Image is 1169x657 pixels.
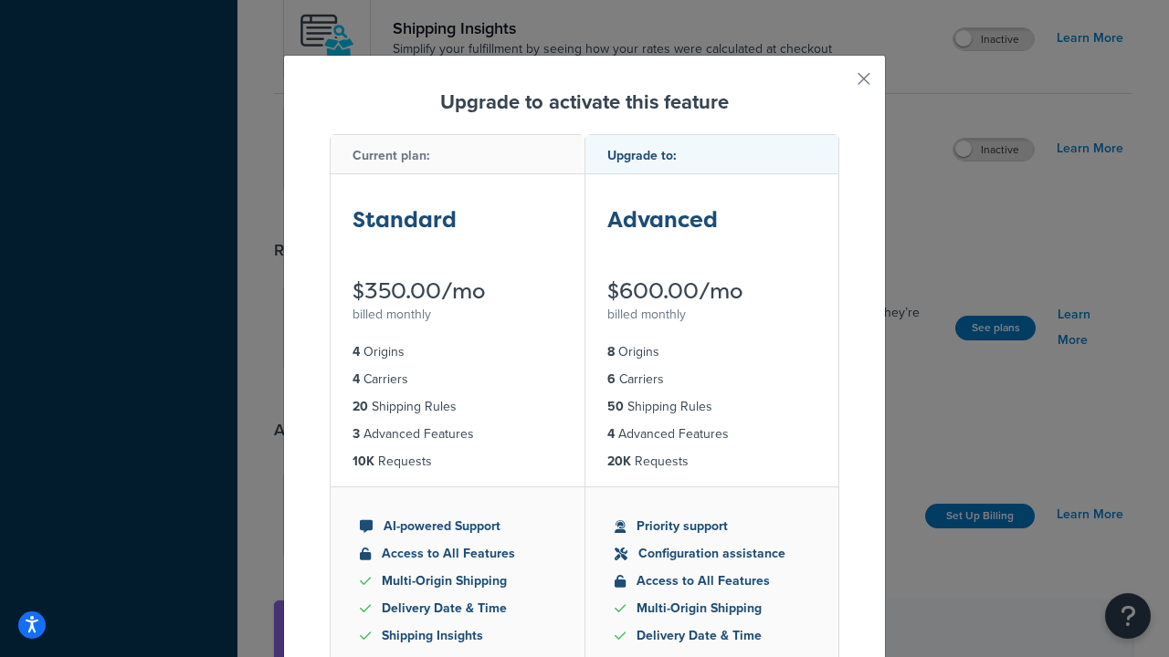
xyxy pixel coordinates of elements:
li: Delivery Date & Time [360,599,555,619]
strong: 6 [607,370,616,389]
li: Carriers [607,370,817,390]
strong: 4 [353,370,360,389]
strong: 4 [353,342,360,361]
strong: 10K [353,452,374,471]
strong: 20 [353,397,368,416]
strong: Upgrade to activate this feature [440,87,729,117]
li: Multi-Origin Shipping [615,599,810,619]
div: $600.00/mo [607,280,817,302]
li: Configuration assistance [615,544,810,564]
li: Access to All Features [360,544,555,564]
li: Access to All Features [615,571,810,591]
div: $350.00/mo [353,280,563,302]
li: Origins [353,342,563,362]
strong: Standard [353,204,457,235]
li: Priority support [615,516,810,537]
strong: 4 [607,424,615,443]
li: Shipping Insights [360,626,555,646]
div: Upgrade to: [585,135,839,174]
div: Current plan: [331,135,584,174]
li: Shipping Rules [607,397,817,417]
li: Delivery Date & Time [615,626,810,646]
div: billed monthly [607,302,817,328]
li: Requests [607,452,817,472]
li: Advanced Features [607,424,817,444]
li: AI-powered Support [360,516,555,537]
li: Origins [607,342,817,362]
li: Carriers [353,370,563,390]
div: billed monthly [353,302,563,328]
strong: 3 [353,424,360,443]
li: Advanced Features [353,424,563,444]
strong: 8 [607,342,615,361]
li: Multi-Origin Shipping [360,571,555,591]
strong: 20K [607,452,631,471]
li: Requests [353,452,563,472]
strong: Advanced [607,204,718,235]
li: Shipping Rules [353,397,563,417]
strong: 50 [607,397,624,416]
